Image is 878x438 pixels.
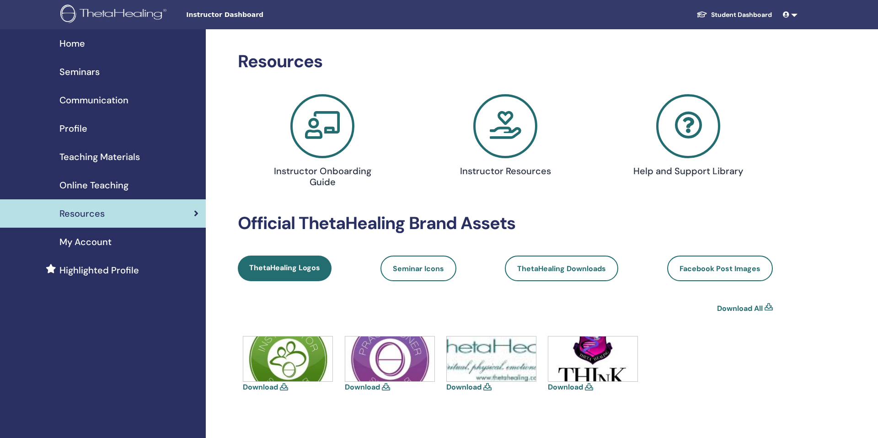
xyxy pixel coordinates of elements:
[59,65,100,79] span: Seminars
[59,122,87,135] span: Profile
[345,337,434,381] img: icons-practitioner.jpg
[393,264,444,273] span: Seminar Icons
[236,94,408,191] a: Instructor Onboarding Guide
[59,207,105,220] span: Resources
[238,51,773,72] h2: Resources
[602,94,774,180] a: Help and Support Library
[262,166,382,187] h4: Instructor Onboarding Guide
[59,178,128,192] span: Online Teaching
[380,256,456,281] a: Seminar Icons
[419,94,591,180] a: Instructor Resources
[680,264,760,273] span: Facebook Post Images
[548,337,637,381] img: think-shield.jpg
[59,37,85,50] span: Home
[243,382,278,392] a: Download
[717,303,763,314] a: Download All
[445,166,565,176] h4: Instructor Resources
[59,263,139,277] span: Highlighted Profile
[59,150,140,164] span: Teaching Materials
[667,256,773,281] a: Facebook Post Images
[517,264,606,273] span: ThetaHealing Downloads
[238,213,773,234] h2: Official ThetaHealing Brand Assets
[548,382,583,392] a: Download
[238,256,332,281] a: ThetaHealing Logos
[186,10,323,20] span: Instructor Dashboard
[59,93,128,107] span: Communication
[60,5,170,25] img: logo.png
[446,382,482,392] a: Download
[345,382,380,392] a: Download
[243,337,332,381] img: icons-instructor.jpg
[447,337,536,381] img: thetahealing-logo-a-copy.jpg
[505,256,618,281] a: ThetaHealing Downloads
[689,6,779,23] a: Student Dashboard
[628,166,748,176] h4: Help and Support Library
[696,11,707,18] img: graduation-cap-white.svg
[59,235,112,249] span: My Account
[249,263,320,272] span: ThetaHealing Logos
